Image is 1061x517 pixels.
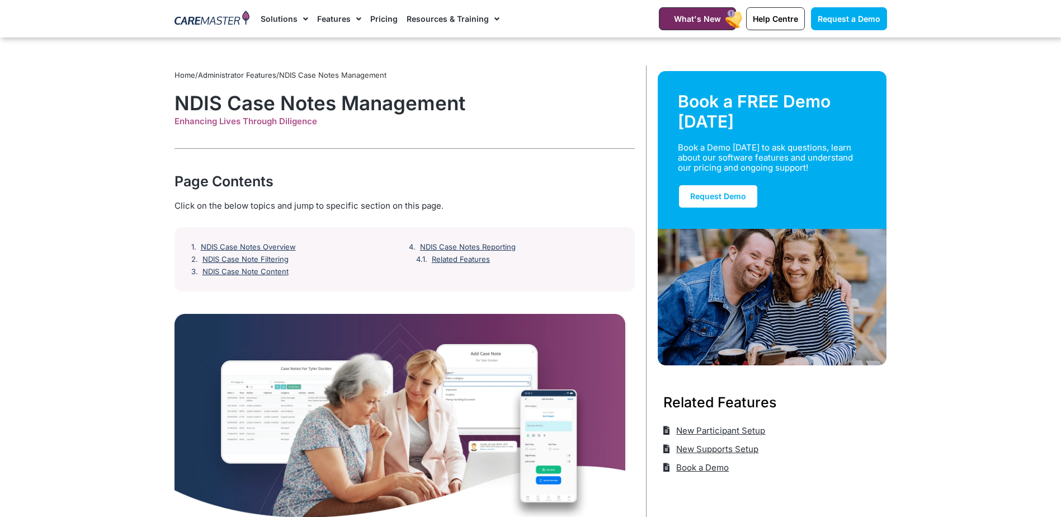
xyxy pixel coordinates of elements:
[420,243,516,252] a: NDIS Case Notes Reporting
[175,116,635,126] div: Enhancing Lives Through Diligence
[659,7,736,30] a: What's New
[175,91,635,115] h1: NDIS Case Notes Management
[175,70,195,79] a: Home
[746,7,805,30] a: Help Centre
[175,200,635,212] div: Click on the below topics and jump to specific section on this page.
[202,255,289,264] a: NDIS Case Note Filtering
[279,70,386,79] span: NDIS Case Notes Management
[175,70,386,79] span: / /
[432,255,490,264] a: Related Features
[201,243,296,252] a: NDIS Case Notes Overview
[663,440,759,458] a: New Supports Setup
[663,392,881,412] h3: Related Features
[202,267,289,276] a: NDIS Case Note Content
[678,184,758,209] a: Request Demo
[198,70,276,79] a: Administrator Features
[175,11,250,27] img: CareMaster Logo
[678,143,853,173] div: Book a Demo [DATE] to ask questions, learn about our software features and understand our pricing...
[753,14,798,23] span: Help Centre
[678,91,867,131] div: Book a FREE Demo [DATE]
[674,14,721,23] span: What's New
[673,421,765,440] span: New Participant Setup
[663,458,729,477] a: Book a Demo
[818,14,880,23] span: Request a Demo
[673,440,758,458] span: New Supports Setup
[690,191,746,201] span: Request Demo
[673,458,729,477] span: Book a Demo
[658,229,887,365] img: Support Worker and NDIS Participant out for a coffee.
[175,171,635,191] div: Page Contents
[663,421,766,440] a: New Participant Setup
[811,7,887,30] a: Request a Demo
